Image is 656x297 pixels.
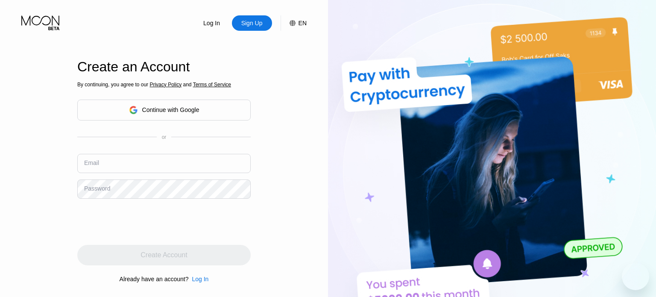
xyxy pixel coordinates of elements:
iframe: reCAPTCHA [77,205,207,238]
div: or [162,134,167,140]
span: and [182,82,193,88]
div: Password [84,185,110,192]
div: Already have an account? [120,276,189,282]
div: Sign Up [232,15,272,31]
div: EN [299,20,307,26]
div: Log In [188,276,208,282]
div: Email [84,159,99,166]
span: Terms of Service [193,82,231,88]
div: EN [281,15,307,31]
div: Log In [192,15,232,31]
div: Sign Up [240,19,264,27]
div: Log In [192,276,208,282]
div: Continue with Google [77,100,251,121]
span: Privacy Policy [149,82,182,88]
div: Log In [202,19,221,27]
div: Create an Account [77,59,251,75]
div: Continue with Google [142,106,199,113]
div: By continuing, you agree to our [77,82,251,88]
iframe: Button to launch messaging window [622,263,649,290]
